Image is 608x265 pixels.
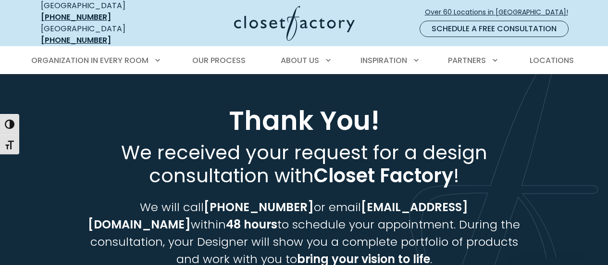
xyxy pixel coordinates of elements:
span: We received your request for a design consultation with ! [121,139,487,189]
nav: Primary Menu [25,47,584,74]
span: Partners [448,55,486,66]
strong: [PHONE_NUMBER] [204,199,314,215]
span: Organization in Every Room [31,55,149,66]
a: Over 60 Locations in [GEOGRAPHIC_DATA]! [424,4,576,21]
div: [GEOGRAPHIC_DATA] [41,23,159,46]
span: Our Process [192,55,246,66]
h1: Thank You! [39,105,570,137]
strong: 48 hours [226,216,277,232]
span: Over 60 Locations in [GEOGRAPHIC_DATA]! [425,7,576,17]
strong: Closet Factory [314,162,453,189]
a: [PHONE_NUMBER] [41,35,111,46]
span: Locations [530,55,574,66]
span: About Us [281,55,319,66]
span: Inspiration [360,55,407,66]
img: Closet Factory Logo [234,6,355,41]
a: [PHONE_NUMBER] [41,12,111,23]
a: Schedule a Free Consultation [420,21,569,37]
